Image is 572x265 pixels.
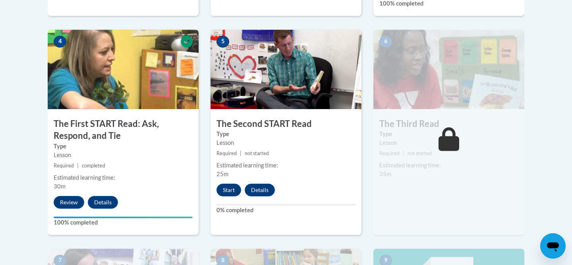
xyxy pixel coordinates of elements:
[54,142,193,151] label: Type
[216,138,356,147] div: Lesson
[48,30,199,109] img: Course Image
[54,196,84,209] button: Review
[403,150,404,156] span: |
[379,161,518,170] div: Estimated learning time:
[211,30,361,109] img: Course Image
[540,233,566,259] iframe: Button to launch messaging window
[373,30,524,109] img: Course Image
[54,183,66,190] span: 30m
[379,138,518,147] div: Lesson
[379,36,392,48] span: 6
[216,150,237,156] span: Required
[211,118,361,130] h3: The Second START Read
[54,163,74,169] span: Required
[379,150,400,156] span: Required
[54,151,193,159] div: Lesson
[216,206,356,215] label: 0% completed
[240,150,242,156] span: |
[408,150,432,156] span: not started
[54,218,193,227] label: 100% completed
[245,184,275,196] button: Details
[48,118,199,142] h3: The First START Read: Ask, Respond, and Tie
[88,196,118,209] button: Details
[379,130,518,138] label: Type
[216,161,356,170] div: Estimated learning time:
[373,118,524,130] h3: The Third Read
[216,171,228,177] span: 25m
[54,36,66,48] span: 4
[216,36,229,48] span: 5
[77,163,79,169] span: |
[82,163,105,169] span: completed
[245,150,269,156] span: not started
[216,184,241,196] button: Start
[54,173,193,182] div: Estimated learning time:
[216,130,356,138] label: Type
[379,171,391,177] span: 35m
[54,217,193,218] div: Your progress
